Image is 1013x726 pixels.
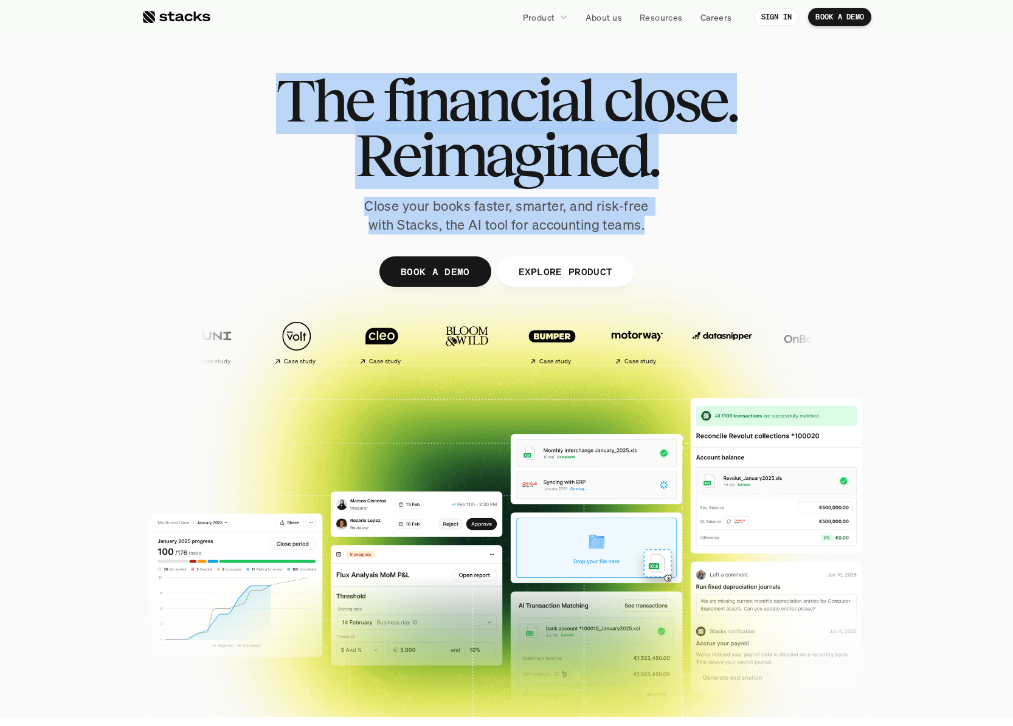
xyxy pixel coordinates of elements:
a: About us [578,6,629,28]
p: Careers [700,11,732,24]
a: BOOK A DEMO [808,8,871,26]
a: Case study [596,315,676,370]
h2: Case study [283,358,315,365]
a: Careers [693,6,739,28]
a: SIGN IN [754,8,800,26]
a: Case study [511,315,590,370]
p: Product [523,11,555,24]
span: Reimagined. [355,128,659,182]
h2: Case study [538,358,570,365]
a: Case study [171,315,250,370]
a: Resources [632,6,690,28]
a: EXPLORE PRODUCT [497,256,634,287]
h2: Case study [368,358,400,365]
a: Case study [256,315,335,370]
p: BOOK A DEMO [401,262,470,280]
p: EXPLORE PRODUCT [518,262,612,280]
span: financial [383,73,593,128]
h2: Case study [198,358,230,365]
span: close. [603,73,737,128]
h2: Case study [623,358,655,365]
a: Case study [341,315,420,370]
p: SIGN IN [761,13,792,21]
p: About us [586,11,622,24]
p: Resources [640,11,683,24]
a: BOOK A DEMO [379,256,491,287]
p: Close your books faster, smarter, and risk-free with Stacks, the AI tool for accounting teams. [354,197,659,235]
p: BOOK A DEMO [815,13,864,21]
a: Privacy Policy [143,231,197,240]
span: The [276,73,373,128]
